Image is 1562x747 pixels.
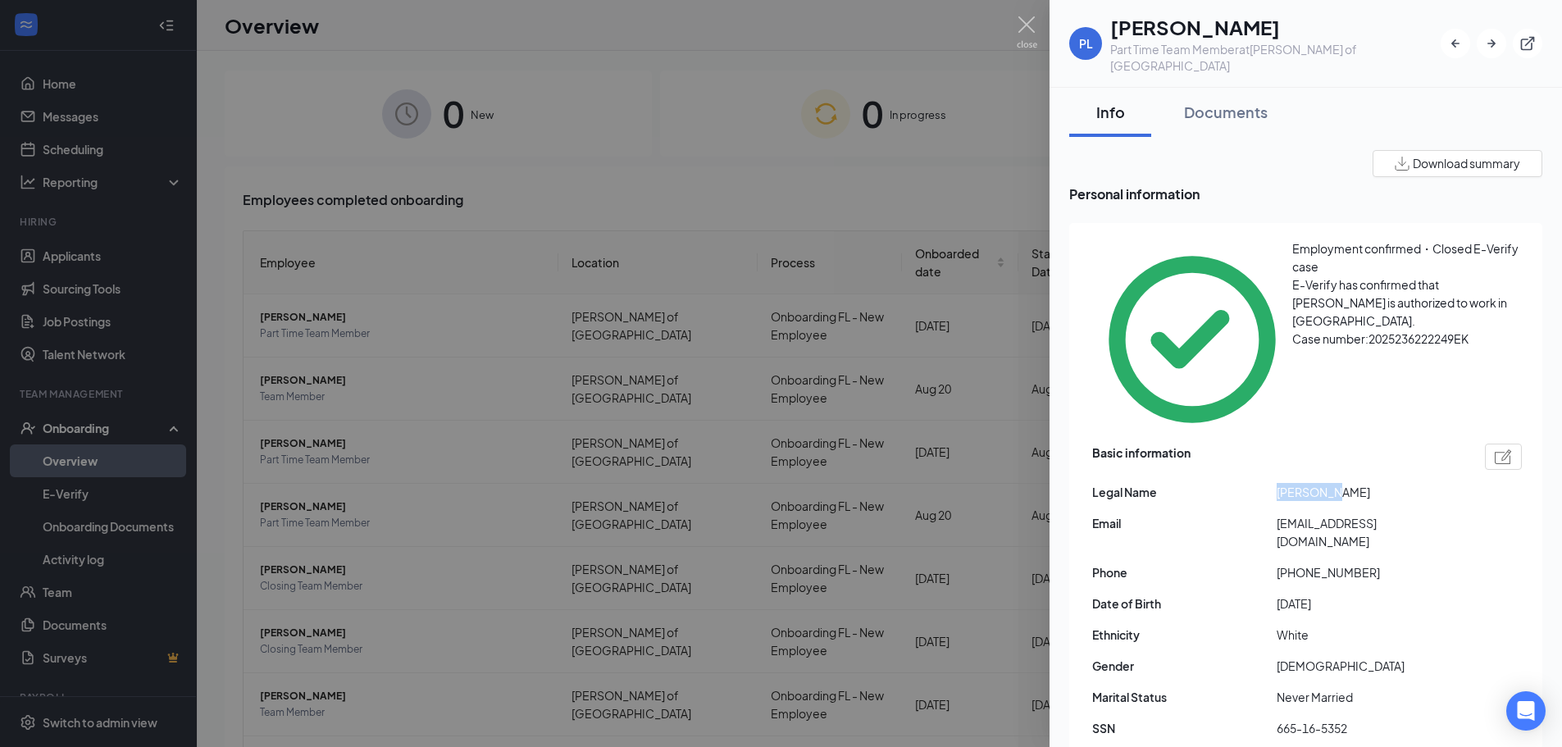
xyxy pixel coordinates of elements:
span: [DATE] [1277,594,1461,613]
span: Email [1092,514,1277,532]
span: Marital Status [1092,688,1277,706]
span: Basic information [1092,444,1191,470]
span: Ethnicity [1092,626,1277,644]
span: Gender [1092,657,1277,675]
span: Legal Name [1092,483,1277,501]
button: ArrowLeftNew [1441,29,1470,58]
svg: CheckmarkCircle [1092,239,1292,440]
span: White [1277,626,1461,644]
span: E-Verify has confirmed that [PERSON_NAME] is authorized to work in [GEOGRAPHIC_DATA]. [1292,277,1507,328]
h1: [PERSON_NAME] [1110,13,1441,41]
span: 665-16-5352 [1277,719,1461,737]
span: Phone [1092,563,1277,581]
span: Date of Birth [1092,594,1277,613]
span: [PERSON_NAME] [1277,483,1461,501]
button: ArrowRight [1477,29,1506,58]
svg: ExternalLink [1519,35,1536,52]
span: Download summary [1413,155,1520,172]
span: [PHONE_NUMBER] [1277,563,1461,581]
span: SSN [1092,719,1277,737]
svg: ArrowLeftNew [1447,35,1464,52]
div: Info [1086,102,1135,122]
div: PL [1079,35,1093,52]
button: Download summary [1373,150,1542,177]
span: Employment confirmed・Closed E-Verify case [1292,241,1519,274]
div: Part Time Team Member at [PERSON_NAME] of [GEOGRAPHIC_DATA] [1110,41,1441,74]
div: Documents [1184,102,1268,122]
button: ExternalLink [1513,29,1542,58]
span: Personal information [1069,184,1542,204]
div: Open Intercom Messenger [1506,691,1546,731]
span: Never Married [1277,688,1461,706]
span: [EMAIL_ADDRESS][DOMAIN_NAME] [1277,514,1461,550]
span: [DEMOGRAPHIC_DATA] [1277,657,1461,675]
svg: ArrowRight [1483,35,1500,52]
span: Case number: 2025236222249EK [1292,331,1469,346]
